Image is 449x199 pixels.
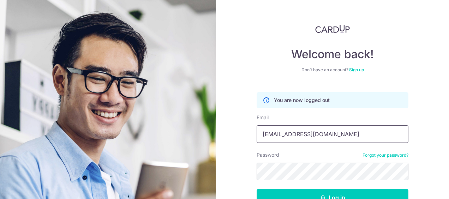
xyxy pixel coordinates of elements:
[349,67,364,72] a: Sign up
[257,151,279,158] label: Password
[257,67,408,73] div: Don’t have an account?
[315,25,350,33] img: CardUp Logo
[257,47,408,61] h4: Welcome back!
[363,152,408,158] a: Forgot your password?
[274,97,330,104] p: You are now logged out
[257,114,269,121] label: Email
[257,125,408,143] input: Enter your Email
